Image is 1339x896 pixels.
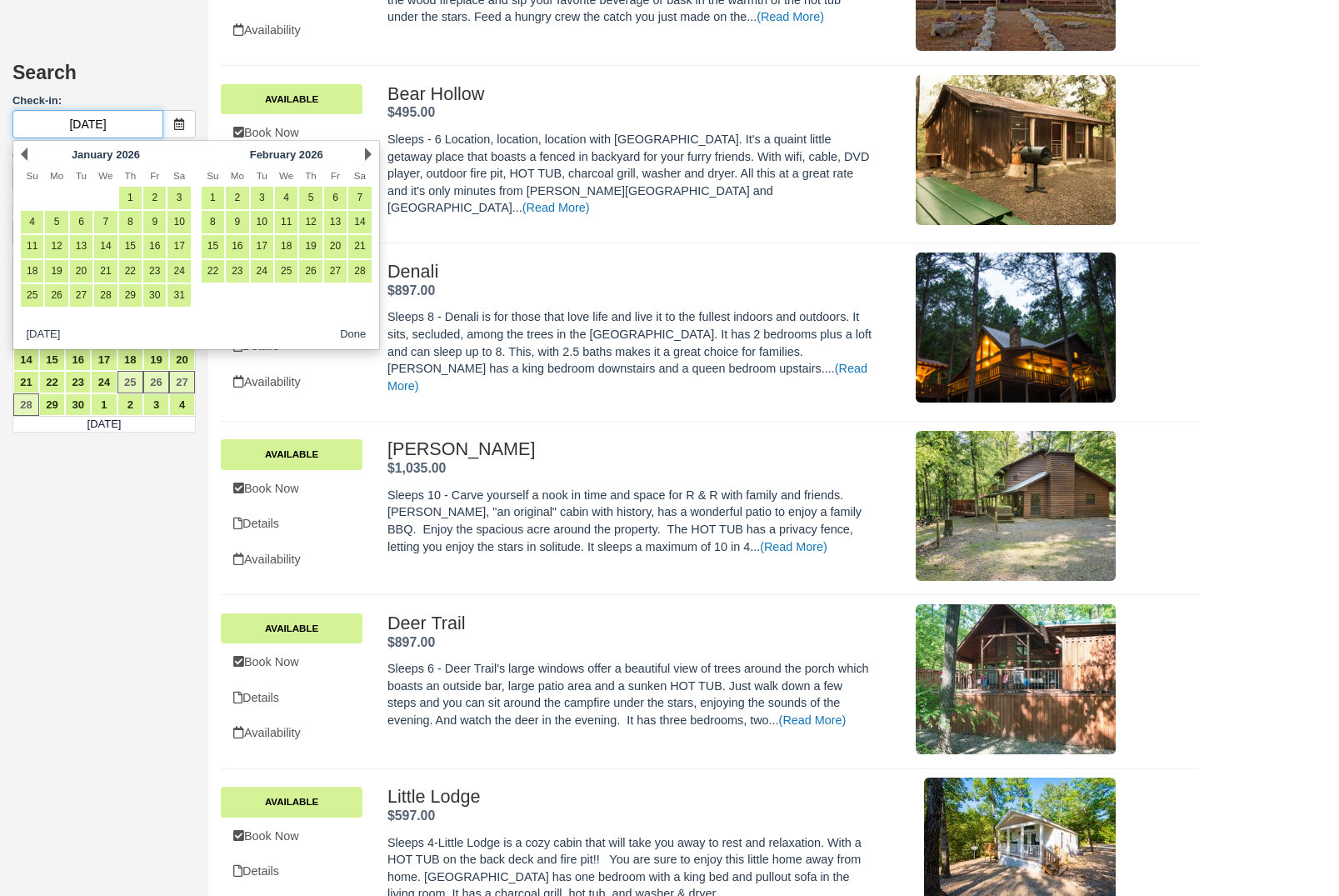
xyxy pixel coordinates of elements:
[167,187,190,209] a: 3
[221,681,362,715] a: Details
[39,348,65,371] a: 15
[365,148,372,161] a: Next
[143,348,169,371] a: 19
[65,371,91,393] a: 23
[299,148,323,161] span: 2026
[354,170,366,181] span: Saturday
[221,613,362,643] a: Available
[760,540,827,553] a: (Read More)
[221,645,362,679] a: Book Now
[251,211,273,233] a: 10
[143,260,166,283] a: 23
[387,635,435,649] strong: Price: $897
[169,348,195,371] a: 20
[143,371,169,393] a: 26
[167,284,190,307] a: 31
[348,235,371,258] a: 21
[72,148,113,161] span: January
[251,260,273,283] a: 24
[226,260,248,283] a: 23
[275,187,297,209] a: 4
[167,260,190,283] a: 24
[202,211,224,233] a: 8
[221,439,362,469] a: Available
[119,211,142,233] a: 8
[143,284,166,307] a: 30
[275,260,297,283] a: 25
[117,393,143,416] a: 2
[916,75,1116,225] img: M34-1
[50,170,63,181] span: Monday
[916,431,1116,581] img: M42-1
[221,787,362,817] a: Available
[221,543,362,577] a: Availability
[12,93,196,109] label: Check-in:
[324,260,347,283] a: 27
[65,348,91,371] a: 16
[91,348,117,371] a: 17
[221,472,362,506] a: Book Now
[125,170,137,181] span: Thursday
[387,84,873,104] h2: Bear Hollow
[387,131,873,217] p: Sleeps - 6 Location, location, location with [GEOGRAPHIC_DATA]. It's a quaint little getaway plac...
[45,260,67,283] a: 19
[21,211,43,233] a: 4
[251,187,273,209] a: 3
[387,787,873,807] h2: Little Lodge
[143,187,166,209] a: 2
[21,235,43,258] a: 11
[143,211,166,233] a: 9
[119,235,142,258] a: 15
[21,148,27,161] a: Prev
[226,235,248,258] a: 16
[70,211,92,233] a: 6
[202,260,224,283] a: 22
[119,187,142,209] a: 1
[221,84,362,114] a: Available
[299,235,322,258] a: 19
[119,284,142,307] a: 29
[231,170,244,181] span: Monday
[94,211,117,233] a: 7
[221,507,362,541] a: Details
[143,393,169,416] a: 3
[387,283,435,298] strong: Price: $897
[387,362,867,393] a: (Read More)
[257,170,267,181] span: Tuesday
[324,187,347,209] a: 6
[13,416,196,433] td: [DATE]
[202,235,224,258] a: 15
[202,187,224,209] a: 1
[116,148,140,161] span: 2026
[348,187,371,209] a: 7
[21,284,43,307] a: 25
[250,148,296,161] span: February
[757,10,824,23] a: (Read More)
[91,371,117,393] a: 24
[150,170,159,181] span: Friday
[117,348,143,371] a: 18
[916,604,1116,754] img: M37-1
[173,170,185,181] span: Saturday
[299,260,322,283] a: 26
[13,348,39,371] a: 14
[275,235,297,258] a: 18
[299,211,322,233] a: 12
[169,371,195,393] a: 27
[348,260,371,283] a: 28
[70,284,92,307] a: 27
[331,170,340,181] span: Friday
[207,170,218,181] span: Sunday
[226,187,248,209] a: 2
[27,170,38,181] span: Sunday
[221,819,362,853] a: Book Now
[387,105,435,119] strong: Price: $495
[221,716,362,750] a: Availability
[333,324,372,345] button: Done
[13,393,39,416] a: 28
[39,371,65,393] a: 22
[70,235,92,258] a: 13
[39,393,65,416] a: 29
[45,211,67,233] a: 5
[98,170,112,181] span: Wednesday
